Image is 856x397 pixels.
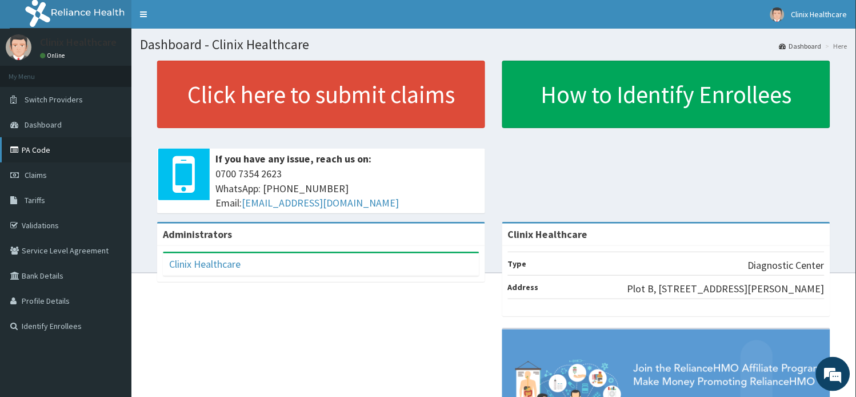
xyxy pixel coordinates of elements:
img: User Image [6,34,31,60]
span: Tariffs [25,195,45,205]
span: Clinix Healthcare [791,9,847,19]
b: If you have any issue, reach us on: [215,152,371,165]
div: Chat with us now [59,64,192,79]
li: Here [823,41,847,51]
p: Clinix Healthcare [40,37,117,47]
span: 0700 7354 2623 WhatsApp: [PHONE_NUMBER] Email: [215,166,479,211]
div: Minimize live chat window [187,6,215,33]
a: Online [40,51,67,59]
p: Diagnostic Center [748,258,825,273]
img: d_794563401_company_1708531726252_794563401 [21,57,46,86]
a: Clinix Healthcare [169,257,241,271]
a: Dashboard [779,41,822,51]
b: Type [508,259,527,269]
span: Dashboard [25,120,62,130]
h1: Dashboard - Clinix Healthcare [140,37,847,52]
b: Address [508,282,539,292]
span: We're online! [66,123,158,239]
img: User Image [770,7,785,22]
a: How to Identify Enrollees [502,61,830,128]
textarea: Type your message and hit 'Enter' [6,271,218,311]
strong: Clinix Healthcare [508,228,588,241]
span: Claims [25,170,47,180]
a: Click here to submit claims [157,61,485,128]
span: Switch Providers [25,94,83,105]
a: [EMAIL_ADDRESS][DOMAIN_NAME] [242,196,399,209]
b: Administrators [163,228,232,241]
p: Plot B, [STREET_ADDRESS][PERSON_NAME] [627,281,825,296]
